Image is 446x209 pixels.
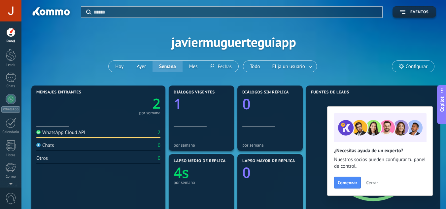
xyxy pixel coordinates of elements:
span: Cerrar [366,180,378,185]
span: Fuentes de leads [311,90,349,95]
div: por semana [242,143,298,148]
span: Nuestros socios pueden configurar tu panel de control. [334,157,426,170]
span: Diálogos sin réplica [242,90,289,95]
div: Correo [1,175,20,179]
span: Diálogos vigentes [174,90,215,95]
text: 0 [242,94,251,114]
div: Calendario [1,130,20,134]
div: por semana [139,111,160,115]
button: Cerrar [363,178,381,188]
div: 2 [158,129,160,136]
span: Comenzar [338,180,357,185]
span: Lapso mayor de réplica [242,159,295,163]
div: WhatsApp [1,106,20,113]
text: 2 [153,94,160,113]
text: 4s [174,162,189,182]
span: Mensajes entrantes [36,90,81,95]
button: Eventos [393,6,436,18]
div: Chats [1,84,20,88]
div: Leads [1,63,20,67]
span: Configurar [406,64,428,69]
div: 0 [158,155,160,161]
a: 2 [98,94,160,113]
div: 0 [158,142,160,149]
div: por semana [174,143,229,148]
div: Chats [36,142,54,149]
div: Listas [1,153,20,157]
button: Comenzar [334,177,361,189]
span: Eventos [410,10,429,15]
span: Elija un usuario [271,62,306,71]
span: Lapso medio de réplica [174,159,226,163]
img: Chats [36,143,41,147]
button: Mes [183,61,204,72]
button: Hoy [109,61,130,72]
button: Elija un usuario [267,61,317,72]
button: Ayer [130,61,153,72]
button: Todo [243,61,267,72]
text: 1 [174,94,182,114]
div: Panel [1,39,20,44]
h2: ¿Necesitas ayuda de un experto? [334,148,426,154]
text: 0 [242,162,251,182]
div: Otros [36,155,48,161]
img: WhatsApp Cloud API [36,130,41,134]
div: WhatsApp Cloud API [36,129,86,136]
div: por semana [174,180,229,185]
span: Copilot [439,96,445,112]
button: Fechas [204,61,238,72]
button: Semana [153,61,183,72]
